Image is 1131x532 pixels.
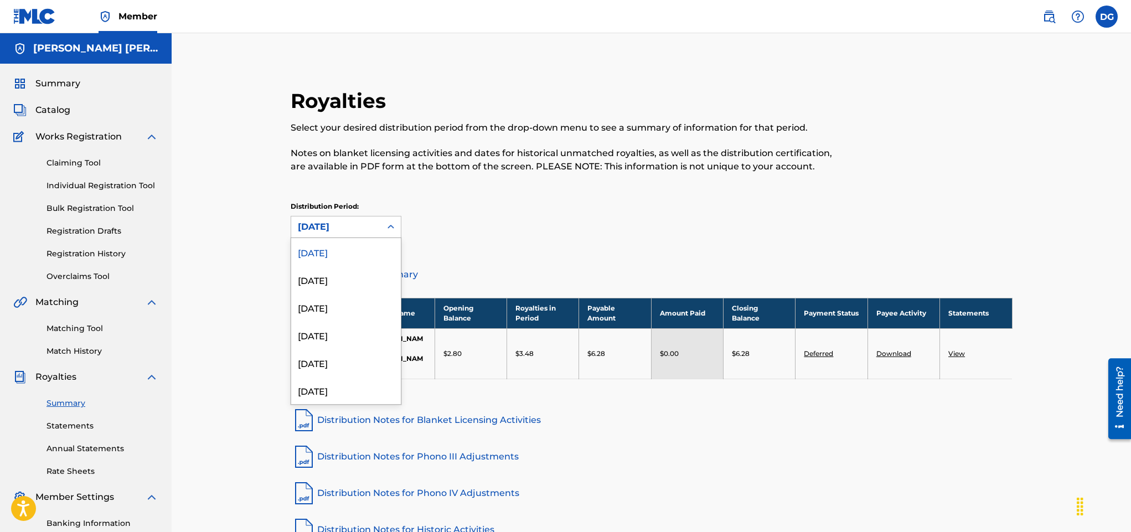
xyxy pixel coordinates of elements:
[435,298,507,328] th: Opening Balance
[47,248,158,260] a: Registration History
[145,370,158,384] img: expand
[1100,354,1131,443] iframe: Resource Center
[13,42,27,55] img: Accounts
[35,296,79,309] span: Matching
[47,203,158,214] a: Bulk Registration Tool
[33,42,158,55] h5: Daniel felipe gordillo calvo
[13,8,56,24] img: MLC Logo
[35,104,70,117] span: Catalog
[47,518,158,529] a: Banking Information
[443,349,462,359] p: $2.80
[660,349,679,359] p: $0.00
[291,407,1013,433] a: Distribution Notes for Blanket Licensing Activities
[291,202,401,211] p: Distribution Period:
[1076,479,1131,532] iframe: Chat Widget
[47,323,158,334] a: Matching Tool
[515,349,534,359] p: $3.48
[291,376,401,404] div: [DATE]
[1042,10,1056,23] img: search
[948,349,965,358] a: View
[145,490,158,504] img: expand
[291,238,401,266] div: [DATE]
[118,10,157,23] span: Member
[940,298,1012,328] th: Statements
[13,296,27,309] img: Matching
[13,104,70,117] a: CatalogCatalog
[47,271,158,282] a: Overclaims Tool
[99,10,112,23] img: Top Rightsholder
[47,466,158,477] a: Rate Sheets
[291,293,401,321] div: [DATE]
[1071,490,1089,523] div: Arrastrar
[876,349,911,358] a: Download
[35,77,80,90] span: Summary
[291,321,401,349] div: [DATE]
[47,157,158,169] a: Claiming Tool
[47,225,158,237] a: Registration Drafts
[579,298,651,328] th: Payable Amount
[291,121,846,135] p: Select your desired distribution period from the drop-down menu to see a summary of information f...
[867,298,939,328] th: Payee Activity
[13,104,27,117] img: Catalog
[35,490,114,504] span: Member Settings
[13,77,80,90] a: SummarySummary
[587,349,605,359] p: $6.28
[47,443,158,454] a: Annual Statements
[47,397,158,409] a: Summary
[1038,6,1060,28] a: Public Search
[796,298,867,328] th: Payment Status
[291,443,1013,470] a: Distribution Notes for Phono III Adjustments
[35,370,76,384] span: Royalties
[47,345,158,357] a: Match History
[724,298,796,328] th: Closing Balance
[13,130,28,143] img: Works Registration
[651,298,723,328] th: Amount Paid
[291,261,1013,288] a: Distribution Summary
[13,490,27,504] img: Member Settings
[732,349,750,359] p: $6.28
[1076,479,1131,532] div: Widget de chat
[1096,6,1118,28] div: User Menu
[291,480,317,507] img: pdf
[13,370,27,384] img: Royalties
[291,443,317,470] img: pdf
[507,298,579,328] th: Royalties in Period
[145,130,158,143] img: expand
[291,266,401,293] div: [DATE]
[47,180,158,192] a: Individual Registration Tool
[145,296,158,309] img: expand
[1067,6,1089,28] div: Help
[291,89,391,113] h2: Royalties
[298,220,374,234] div: [DATE]
[291,407,317,433] img: pdf
[1071,10,1084,23] img: help
[291,147,846,173] p: Notes on blanket licensing activities and dates for historical unmatched royalties, as well as th...
[47,420,158,432] a: Statements
[13,77,27,90] img: Summary
[804,349,833,358] a: Deferred
[35,130,122,143] span: Works Registration
[291,349,401,376] div: [DATE]
[291,480,1013,507] a: Distribution Notes for Phono IV Adjustments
